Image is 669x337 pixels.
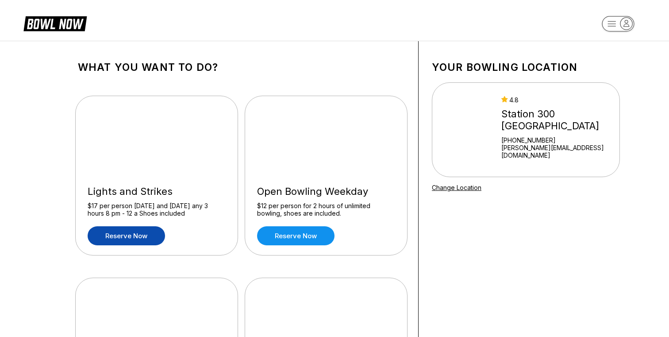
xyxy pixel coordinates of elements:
[501,108,616,132] div: Station 300 [GEOGRAPHIC_DATA]
[432,61,620,74] h1: Your bowling location
[257,186,395,198] div: Open Bowling Weekday
[78,61,405,74] h1: What you want to do?
[444,97,493,163] img: Station 300 Grandville
[88,226,165,245] a: Reserve now
[501,144,616,159] a: [PERSON_NAME][EMAIL_ADDRESS][DOMAIN_NAME]
[257,226,334,245] a: Reserve now
[88,186,226,198] div: Lights and Strikes
[88,202,226,217] div: $17 per person [DATE] and [DATE] any 3 hours 8 pm - 12 a Shoes included
[76,96,238,176] img: Lights and Strikes
[501,96,616,104] div: 4.8
[432,184,481,191] a: Change Location
[257,202,395,217] div: $12 per person for 2 hours of unlimited bowling, shoes are included.
[245,96,408,176] img: Open Bowling Weekday
[501,136,616,144] div: [PHONE_NUMBER]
